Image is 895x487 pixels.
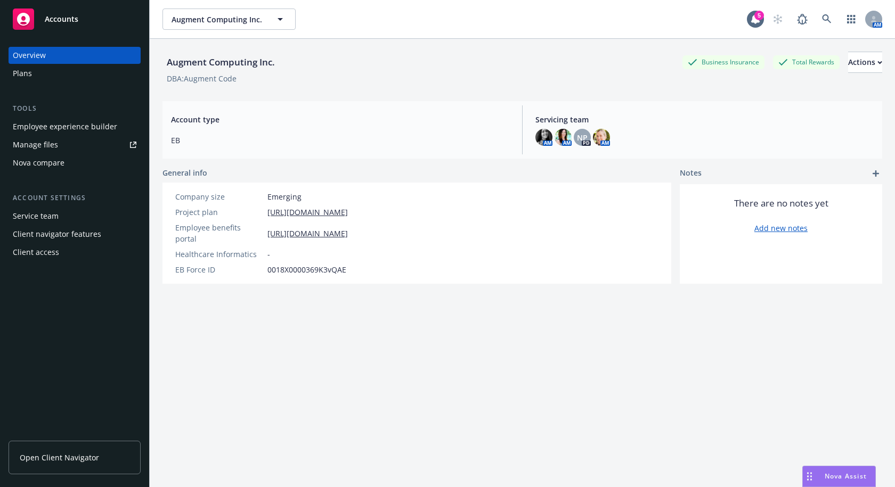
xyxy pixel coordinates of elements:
[175,249,263,260] div: Healthcare Informatics
[869,167,882,180] a: add
[267,264,346,275] span: 0018X0000369K3vQAE
[162,9,296,30] button: Augment Computing Inc.
[175,191,263,202] div: Company size
[175,207,263,218] div: Project plan
[172,14,264,25] span: Augment Computing Inc.
[20,452,99,463] span: Open Client Navigator
[792,9,813,30] a: Report a Bug
[848,52,882,72] div: Actions
[267,207,348,218] a: [URL][DOMAIN_NAME]
[162,167,207,178] span: General info
[754,11,764,20] div: 5
[9,103,141,114] div: Tools
[267,249,270,260] span: -
[9,244,141,261] a: Client access
[555,129,572,146] img: photo
[803,466,816,486] div: Drag to move
[167,73,237,84] div: DBA: Augment Code
[754,222,808,234] a: Add new notes
[9,154,141,171] a: Nova compare
[162,55,279,69] div: Augment Computing Inc.
[535,129,552,146] img: photo
[171,135,509,146] span: EB
[9,65,141,82] a: Plans
[9,193,141,203] div: Account settings
[175,264,263,275] div: EB Force ID
[13,118,117,135] div: Employee experience builder
[9,136,141,153] a: Manage files
[13,226,101,243] div: Client navigator features
[171,114,509,125] span: Account type
[13,208,59,225] div: Service team
[848,52,882,73] button: Actions
[13,154,64,171] div: Nova compare
[680,167,702,180] span: Notes
[535,114,874,125] span: Servicing team
[13,47,46,64] div: Overview
[9,226,141,243] a: Client navigator features
[593,129,610,146] img: photo
[267,228,348,239] a: [URL][DOMAIN_NAME]
[577,132,588,143] span: NP
[802,466,876,487] button: Nova Assist
[45,15,78,23] span: Accounts
[175,222,263,244] div: Employee benefits portal
[841,9,862,30] a: Switch app
[816,9,837,30] a: Search
[267,191,302,202] span: Emerging
[9,4,141,34] a: Accounts
[9,47,141,64] a: Overview
[9,208,141,225] a: Service team
[682,55,764,69] div: Business Insurance
[773,55,840,69] div: Total Rewards
[734,197,828,210] span: There are no notes yet
[13,65,32,82] div: Plans
[767,9,788,30] a: Start snowing
[825,472,867,481] span: Nova Assist
[9,118,141,135] a: Employee experience builder
[13,244,59,261] div: Client access
[13,136,58,153] div: Manage files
